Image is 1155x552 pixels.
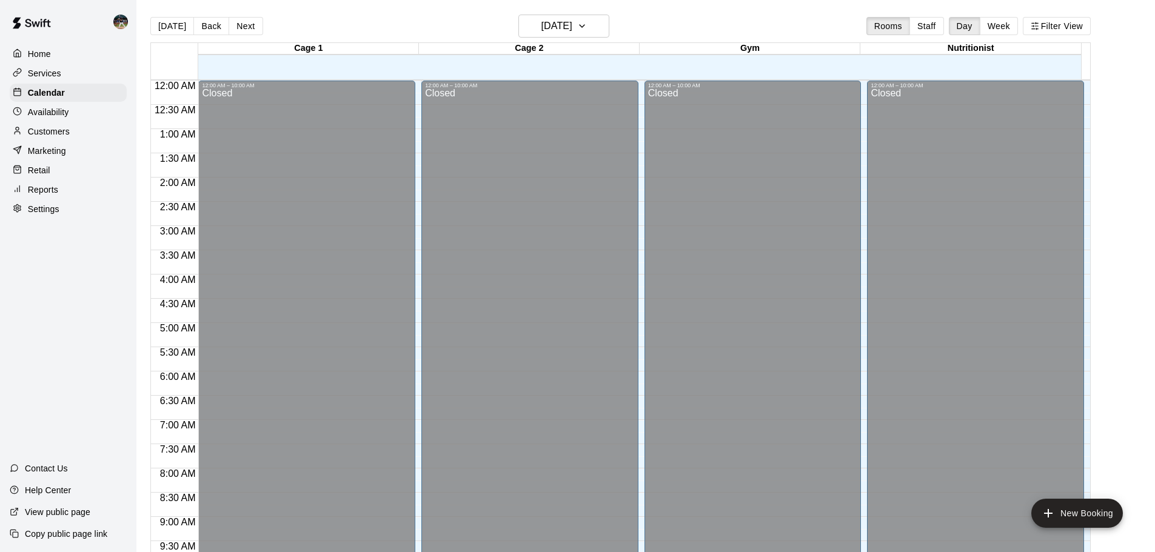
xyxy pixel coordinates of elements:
[152,105,199,115] span: 12:30 AM
[10,84,127,102] a: Calendar
[860,43,1081,55] div: Nutritionist
[10,64,127,82] a: Services
[157,420,199,430] span: 7:00 AM
[157,517,199,527] span: 9:00 AM
[193,17,229,35] button: Back
[157,129,199,139] span: 1:00 AM
[1023,17,1091,35] button: Filter View
[10,122,127,141] a: Customers
[229,17,263,35] button: Next
[28,67,61,79] p: Services
[10,103,127,121] a: Availability
[113,15,128,29] img: Nolan Gilbert
[10,142,127,160] a: Marketing
[157,250,199,261] span: 3:30 AM
[157,468,199,479] span: 8:00 AM
[157,396,199,406] span: 6:30 AM
[28,164,50,176] p: Retail
[150,17,194,35] button: [DATE]
[157,299,199,309] span: 4:30 AM
[909,17,944,35] button: Staff
[198,43,419,55] div: Cage 1
[871,82,1080,88] div: 12:00 AM – 10:00 AM
[28,184,58,196] p: Reports
[25,462,68,474] p: Contact Us
[157,178,199,188] span: 2:00 AM
[157,323,199,333] span: 5:00 AM
[157,347,199,357] span: 5:30 AM
[425,82,635,88] div: 12:00 AM – 10:00 AM
[28,48,51,60] p: Home
[157,371,199,382] span: 6:00 AM
[949,17,980,35] button: Day
[202,82,412,88] div: 12:00 AM – 10:00 AM
[541,18,572,35] h6: [DATE]
[648,82,858,88] div: 12:00 AM – 10:00 AM
[25,528,107,540] p: Copy public page link
[980,17,1018,35] button: Week
[157,274,199,285] span: 4:00 AM
[111,10,136,34] div: Nolan Gilbert
[28,87,65,99] p: Calendar
[28,125,70,138] p: Customers
[157,202,199,212] span: 2:30 AM
[157,444,199,454] span: 7:30 AM
[10,161,127,179] a: Retail
[518,15,609,38] button: [DATE]
[25,506,90,518] p: View public page
[157,541,199,551] span: 9:30 AM
[866,17,910,35] button: Rooms
[640,43,860,55] div: Gym
[25,484,71,496] p: Help Center
[157,493,199,503] span: 8:30 AM
[157,226,199,236] span: 3:00 AM
[1031,499,1123,528] button: add
[419,43,640,55] div: Cage 2
[157,153,199,164] span: 1:30 AM
[152,81,199,91] span: 12:00 AM
[10,45,127,63] a: Home
[10,181,127,199] a: Reports
[28,203,59,215] p: Settings
[10,200,127,218] a: Settings
[28,145,66,157] p: Marketing
[28,106,69,118] p: Availability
